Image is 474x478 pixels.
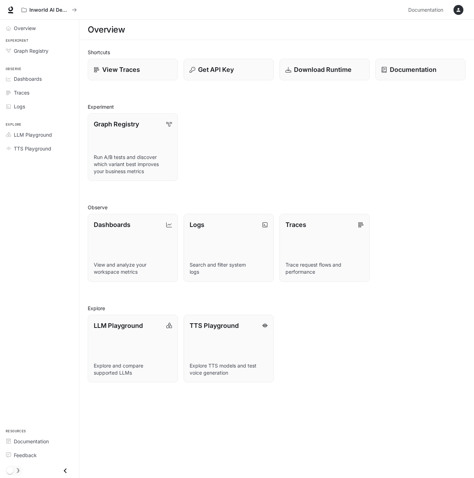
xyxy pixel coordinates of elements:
[279,214,370,281] a: TracesTrace request flows and performance
[190,261,268,275] p: Search and filter system logs
[6,466,13,474] span: Dark mode toggle
[14,131,52,138] span: LLM Playground
[94,261,172,275] p: View and analyze your workspace metrics
[190,362,268,376] p: Explore TTS models and test voice generation
[14,89,29,96] span: Traces
[408,6,443,15] span: Documentation
[88,305,466,312] h2: Explore
[3,100,76,113] a: Logs
[14,103,25,110] span: Logs
[285,220,306,229] p: Traces
[279,59,370,80] a: Download Runtime
[294,65,352,74] p: Download Runtime
[94,220,131,229] p: Dashboards
[102,65,140,74] p: View Traces
[18,3,80,17] button: All workspaces
[94,154,172,175] p: Run A/B tests and discover which variant best improves your business metrics
[184,315,274,382] a: TTS PlaygroundExplore TTS models and test voice generation
[190,321,239,330] p: TTS Playground
[94,321,143,330] p: LLM Playground
[88,113,178,181] a: Graph RegistryRun A/B tests and discover which variant best improves your business metrics
[375,59,466,80] a: Documentation
[14,75,42,82] span: Dashboards
[3,129,76,141] a: LLM Playground
[3,435,76,448] a: Documentation
[3,45,76,57] a: Graph Registry
[14,47,48,55] span: Graph Registry
[29,7,69,13] p: Inworld AI Demos
[3,449,76,461] a: Feedback
[57,463,73,478] button: Close drawer
[14,24,36,32] span: Overview
[14,451,37,459] span: Feedback
[184,59,274,80] button: Get API Key
[14,438,49,445] span: Documentation
[405,3,449,17] a: Documentation
[3,73,76,85] a: Dashboards
[3,86,76,99] a: Traces
[190,220,204,229] p: Logs
[88,315,178,382] a: LLM PlaygroundExplore and compare supported LLMs
[88,204,466,211] h2: Observe
[88,23,125,37] h1: Overview
[94,119,139,129] p: Graph Registry
[88,59,178,80] a: View Traces
[94,362,172,376] p: Explore and compare supported LLMs
[390,65,437,74] p: Documentation
[3,142,76,155] a: TTS Playground
[3,22,76,34] a: Overview
[14,145,51,152] span: TTS Playground
[198,65,234,74] p: Get API Key
[88,214,178,281] a: DashboardsView and analyze your workspace metrics
[184,214,274,281] a: LogsSearch and filter system logs
[88,103,466,110] h2: Experiment
[88,49,466,56] h2: Shortcuts
[285,261,364,275] p: Trace request flows and performance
